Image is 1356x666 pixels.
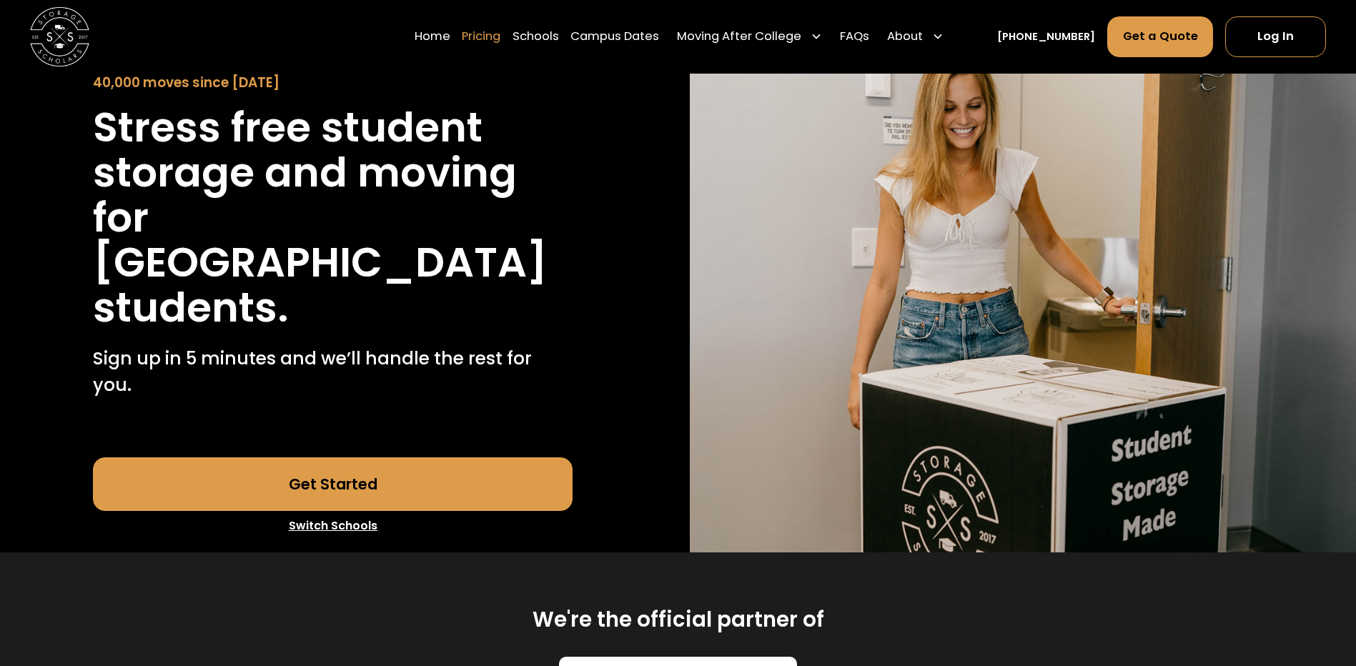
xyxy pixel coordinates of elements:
a: Switch Schools [93,511,573,541]
a: Log In [1225,17,1326,57]
h2: We're the official partner of [533,606,824,633]
div: About [887,29,923,46]
div: 40,000 moves since [DATE] [93,73,573,93]
a: Pricing [462,16,500,58]
a: Get a Quote [1107,17,1214,57]
img: Storage Scholars will have everything waiting for you in your room when you arrive to campus. [690,3,1356,553]
img: Storage Scholars main logo [30,7,89,66]
div: Moving After College [671,16,828,58]
a: home [30,7,89,66]
h1: Stress free student storage and moving for [93,105,573,240]
a: Home [415,16,450,58]
div: About [881,16,950,58]
h1: [GEOGRAPHIC_DATA] [93,240,548,285]
a: [PHONE_NUMBER] [997,29,1095,45]
a: FAQs [840,16,869,58]
div: Moving After College [677,29,801,46]
h1: students. [93,285,289,330]
p: Sign up in 5 minutes and we’ll handle the rest for you. [93,345,573,399]
a: Schools [513,16,559,58]
a: Get Started [93,457,573,511]
a: Campus Dates [570,16,659,58]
